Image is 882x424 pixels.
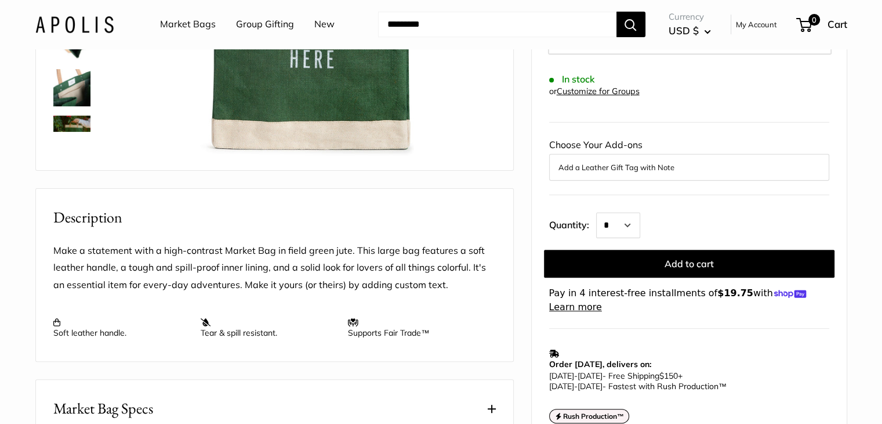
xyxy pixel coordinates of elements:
p: Make a statement with a high-contrast Market Bag in field green jute. This large bag features a s... [53,242,496,294]
button: Add a Leather Gift Tag with Note [558,160,820,174]
p: Tear & spill resistant. [201,317,336,338]
span: Cart [827,18,847,30]
span: [DATE] [578,381,602,391]
strong: Order [DATE], delivers on: [549,359,651,369]
h2: Description [53,206,496,229]
a: Market Bags [160,16,216,33]
img: Market Bag in Field Green [53,116,90,153]
a: Group Gifting [236,16,294,33]
span: [DATE] [578,371,602,381]
span: - Fastest with Rush Production™ [549,381,727,391]
label: Quantity: [549,209,596,238]
strong: Rush Production™ [563,412,624,421]
button: Search [616,12,645,37]
a: New [314,16,335,33]
span: Market Bag Specs [53,397,153,420]
span: $150 [659,371,678,381]
a: 0 Cart [797,15,847,34]
span: - [574,371,578,381]
div: or [549,84,640,99]
button: Add to cart [544,250,834,278]
span: 0 [808,14,819,26]
p: - Free Shipping + [549,371,823,391]
a: Customize for Groups [557,86,640,96]
a: description_Inner pocket good for daily drivers. [51,67,93,109]
span: [DATE] [549,381,574,391]
button: USD $ [669,21,711,40]
p: Supports Fair Trade™ [348,317,484,338]
img: Apolis [35,16,114,33]
img: description_Inner pocket good for daily drivers. [53,69,90,106]
a: Market Bag in Field Green [51,113,93,155]
span: USD $ [669,24,699,37]
span: Currency [669,9,711,25]
div: Choose Your Add-ons [549,136,829,181]
a: My Account [736,17,777,31]
span: - [574,381,578,391]
span: [DATE] [549,371,574,381]
p: Soft leather handle. [53,317,189,338]
input: Search... [378,12,616,37]
span: In stock [549,74,595,85]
